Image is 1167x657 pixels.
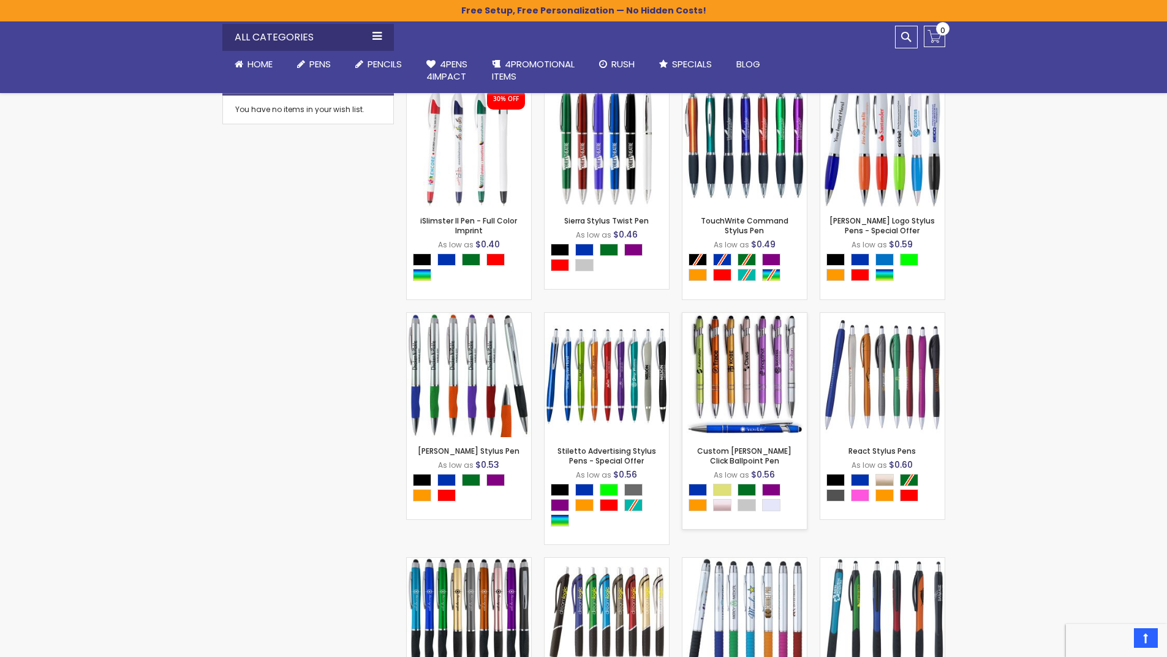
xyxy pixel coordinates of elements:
div: Select A Color [689,253,807,284]
span: $0.40 [475,238,500,250]
div: Blue [575,244,594,256]
div: Black [826,253,845,266]
div: Black [551,244,569,256]
span: As low as [714,239,749,250]
div: Rose Gold [713,499,731,511]
span: As low as [576,470,611,480]
div: Grey [624,484,643,496]
div: Gold [713,484,731,496]
div: Purple [486,474,505,486]
span: $0.56 [751,468,775,481]
span: Specials [672,58,712,70]
div: Red [486,253,505,266]
a: Jive Stylus Pen [545,557,669,568]
span: Rush [611,58,635,70]
div: Purple [762,484,780,496]
a: Pencils [343,51,414,78]
div: Green [600,244,618,256]
img: React Stylus Pens [820,313,945,437]
img: Custom Alex II Click Ballpoint Pen [682,313,807,437]
a: 4PROMOTIONALITEMS [480,51,587,91]
div: Blue [851,474,869,486]
div: Select A Color [826,253,945,284]
span: Pens [309,58,331,70]
div: Champagne [875,474,894,486]
span: As low as [438,460,474,470]
div: Red [437,489,456,501]
div: Red [551,259,569,271]
div: Lime Green [600,484,618,496]
a: Stiletto Advertising Stylus Pens - Special Offer [545,312,669,323]
a: Silver Cool Grip Stylus Pen [682,557,807,568]
span: $0.56 [613,468,637,481]
div: Assorted [875,269,894,281]
div: Select A Color [689,484,807,514]
a: Custom [PERSON_NAME] Click Ballpoint Pen [697,446,791,466]
span: As low as [576,230,611,240]
div: Purple [762,253,780,266]
div: Select A Color [551,484,669,530]
div: Green [462,253,480,266]
a: Rush [587,51,647,78]
img: TouchWrite Command Stylus Pen [682,83,807,207]
div: You have no items in your wish list. [235,105,381,115]
div: Lavender [762,499,780,511]
div: Black [413,474,431,486]
span: Blog [736,58,760,70]
div: Orange [826,269,845,281]
span: As low as [714,470,749,480]
div: Red [713,269,731,281]
div: Blue [437,474,456,486]
div: Silver [575,259,594,271]
div: All Categories [222,24,394,51]
a: [PERSON_NAME] Stylus Pen [418,446,519,456]
span: As low as [852,239,887,250]
div: Black [413,253,431,266]
div: Black [551,484,569,496]
div: Orange [689,269,707,281]
img: Stiletto Advertising Stylus Pens - Special Offer [545,313,669,437]
span: $0.59 [889,238,913,250]
span: 4PROMOTIONAL ITEMS [492,58,575,83]
a: Metallic Pattern Grip Stylus Pen [820,557,945,568]
div: Select A Color [826,474,945,505]
a: Sierra Stylus Twist Pen [564,216,649,226]
a: Lory Metallic Stylus Pen [407,557,531,568]
div: Assorted [413,269,431,281]
span: As low as [438,239,474,250]
div: Lime Green [900,253,918,266]
span: Pencils [368,58,402,70]
a: 4Pens4impact [414,51,480,91]
div: Assorted [551,514,569,527]
div: Red [851,269,869,281]
span: $0.49 [751,238,776,250]
div: Black [826,474,845,486]
a: [PERSON_NAME] Logo Stylus Pens - Special Offer [829,216,935,236]
div: Red [600,499,618,511]
div: Green [738,484,756,496]
img: iSlimster II Pen - Full Color Imprint [407,83,531,207]
iframe: Google Customer Reviews [1066,624,1167,657]
div: Select A Color [413,474,531,505]
a: React Stylus Pens [848,446,916,456]
div: Silver [738,499,756,511]
a: Stiletto Advertising Stylus Pens - Special Offer [557,446,656,466]
a: iSlimster II Pen - Full Color Imprint [420,216,517,236]
span: $0.46 [613,228,638,241]
img: Kimberly Logo Stylus Pens - Special Offer [820,83,945,207]
div: Blue [851,253,869,266]
div: Blue [437,253,456,266]
span: 4Pens 4impact [426,58,467,83]
div: Orange [875,489,894,501]
div: Orange [413,489,431,501]
div: 30% OFF [493,95,519,103]
div: Gunmetal [826,489,845,501]
a: React Stylus Pens [820,312,945,323]
div: Blue Light [875,253,894,266]
a: Pens [285,51,343,78]
div: Orange [575,499,594,511]
div: Select A Color [413,253,531,284]
a: Blog [724,51,772,78]
span: Home [247,58,273,70]
a: TouchWrite Command Stylus Pen [701,216,788,236]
